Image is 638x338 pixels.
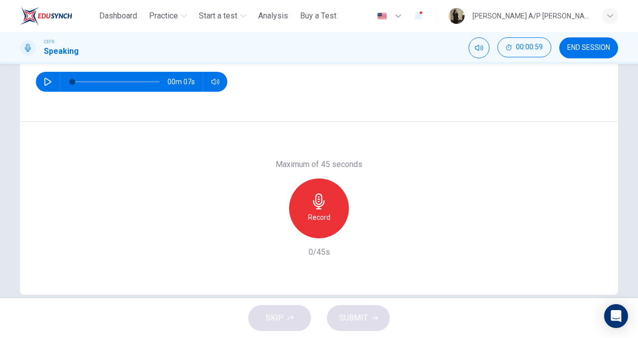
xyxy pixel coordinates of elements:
[95,7,141,25] button: Dashboard
[195,7,250,25] button: Start a test
[276,159,362,170] h6: Maximum of 45 seconds
[296,7,340,25] button: Buy a Test
[258,10,288,22] span: Analysis
[469,37,489,58] div: Mute
[473,10,590,22] div: [PERSON_NAME] A/P [PERSON_NAME] KPM-Guru
[567,44,610,52] span: END SESSION
[254,7,292,25] button: Analysis
[309,246,330,258] h6: 0/45s
[559,37,618,58] button: END SESSION
[308,211,330,223] h6: Record
[604,304,628,328] div: Open Intercom Messenger
[149,10,178,22] span: Practice
[300,10,336,22] span: Buy a Test
[497,37,551,58] div: Hide
[99,10,137,22] span: Dashboard
[44,38,54,45] span: CEFR
[20,6,72,26] img: ELTC logo
[516,43,543,51] span: 00:00:59
[497,37,551,57] button: 00:00:59
[167,72,203,92] span: 00m 07s
[44,45,79,57] h1: Speaking
[199,10,237,22] span: Start a test
[376,12,388,20] img: en
[289,178,349,238] button: Record
[145,7,191,25] button: Practice
[449,8,465,24] img: Profile picture
[20,6,95,26] a: ELTC logo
